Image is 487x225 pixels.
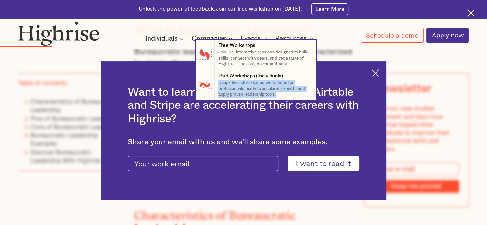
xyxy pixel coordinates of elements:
[128,156,359,171] form: current-ascender-blog-article-modal-form
[196,40,315,70] a: Free WorkshopsJoin live, interactive sessions designed to build skills, connect with peers, and g...
[218,80,309,98] p: Deep-dive, skills-based workshops for professionals ready to accelerate growth and apply proven l...
[218,49,309,67] p: Join live, interactive sessions designed to build skills, connect with peers, and get a taste of ...
[240,35,269,43] div: Events
[240,35,261,43] div: Events
[192,35,226,43] div: Companies
[467,9,475,17] img: Cross icon
[275,35,315,43] div: Resources
[426,28,469,43] a: Apply now
[128,86,359,125] h2: Want to learn how folks from Meta, Airtable and Stripe are accelerating their careers with Highrise?
[139,5,302,13] div: Unlock the power of feedback. Join our free workshop on [DATE]!
[218,42,255,49] div: Free Workshops
[128,138,359,147] div: Share your email with us and we'll share some examples.
[288,156,359,171] input: I want to read it
[18,21,100,46] img: Highrise logo
[275,35,307,43] div: Resources
[361,28,424,43] a: Schedule a demo
[145,35,177,43] div: Individuals
[196,70,315,100] a: Paid Workshops (Individuals)Deep-dive, skills-based workshops for professionals ready to accelera...
[192,35,234,43] div: Companies
[145,35,186,43] div: Individuals
[218,72,283,80] div: Paid Workshops (Individuals)
[311,3,349,15] a: Learn More
[128,156,278,171] input: Your work email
